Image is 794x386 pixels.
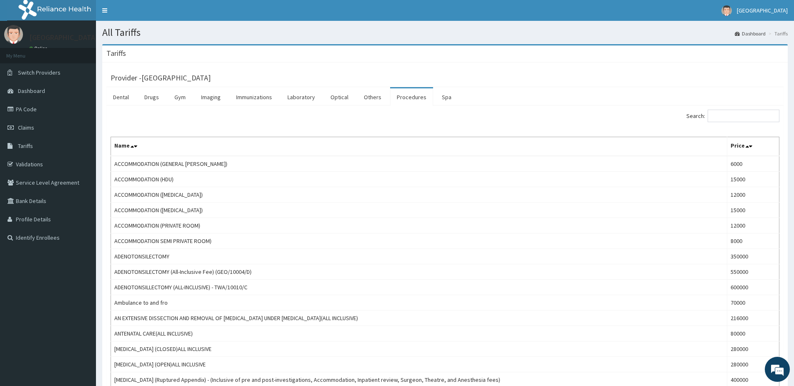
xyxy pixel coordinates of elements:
[727,249,779,264] td: 350000
[390,88,433,106] a: Procedures
[18,69,60,76] span: Switch Providers
[111,187,727,203] td: ACCOMMODATION ([MEDICAL_DATA])
[435,88,458,106] a: Spa
[111,218,727,233] td: ACCOMMODATION (PRIVATE ROOM)
[727,203,779,218] td: 15000
[727,264,779,280] td: 550000
[106,88,136,106] a: Dental
[727,311,779,326] td: 216000
[727,295,779,311] td: 70000
[111,249,727,264] td: ADENOTONSILECTOMY
[686,110,779,122] label: Search:
[727,172,779,187] td: 15000
[727,341,779,357] td: 280000
[111,280,727,295] td: ADENOTONSILLECTOMY (ALL-INCLUSIVE) - TWA/10010/C
[29,45,49,51] a: Online
[766,30,788,37] li: Tariffs
[102,27,788,38] h1: All Tariffs
[106,50,126,57] h3: Tariffs
[111,233,727,249] td: ACCOMMODATION SEMI PRIVATE ROOM)
[18,124,34,131] span: Claims
[111,295,727,311] td: Ambulance to and fro
[721,5,732,16] img: User Image
[727,156,779,172] td: 6000
[727,357,779,372] td: 280000
[727,326,779,341] td: 80000
[18,87,45,95] span: Dashboard
[727,233,779,249] td: 8000
[727,218,779,233] td: 12000
[727,280,779,295] td: 600000
[324,88,355,106] a: Optical
[735,30,766,37] a: Dashboard
[18,142,33,150] span: Tariffs
[111,137,727,156] th: Name
[229,88,279,106] a: Immunizations
[29,34,98,41] p: [GEOGRAPHIC_DATA]
[357,88,388,106] a: Others
[281,88,322,106] a: Laboratory
[138,88,166,106] a: Drugs
[111,341,727,357] td: [MEDICAL_DATA] (CLOSED)ALL INCLUSIVE
[111,311,727,326] td: AN EXTENSIVE DISSECTION AND REMOVAL OF [MEDICAL_DATA] UNDER [MEDICAL_DATA](ALL INCLUSIVE)
[727,187,779,203] td: 12000
[111,156,727,172] td: ACCOMMODATION (GENERAL [PERSON_NAME])
[111,74,211,82] h3: Provider - [GEOGRAPHIC_DATA]
[111,357,727,372] td: [MEDICAL_DATA] (OPEN)ALL INCLUSIVE
[727,137,779,156] th: Price
[111,264,727,280] td: ADENOTONSILECTOMY (All-Inclusive Fee) (GEO/10004/D)
[111,172,727,187] td: ACCOMMODATION (HDU)
[111,326,727,341] td: ANTENATAL CARE(ALL INCLUSIVE)
[168,88,192,106] a: Gym
[737,7,788,14] span: [GEOGRAPHIC_DATA]
[111,203,727,218] td: ACCOMMODATION ([MEDICAL_DATA])
[708,110,779,122] input: Search:
[4,25,23,44] img: User Image
[194,88,227,106] a: Imaging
